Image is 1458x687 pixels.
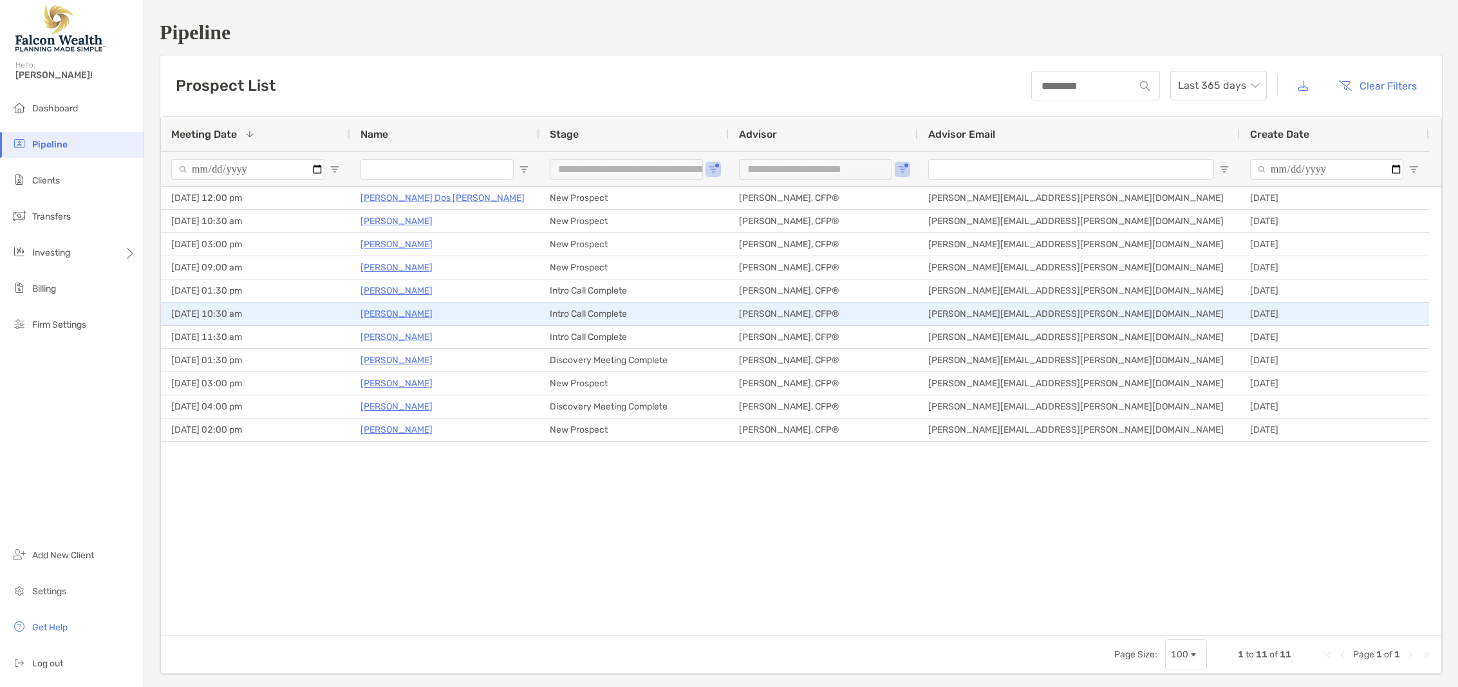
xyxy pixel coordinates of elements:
div: [DATE] 10:30 am [161,303,350,325]
span: Pipeline [32,139,68,150]
div: Discovery Meeting Complete [539,349,729,372]
span: 11 [1280,649,1291,660]
span: Transfers [32,211,71,222]
div: [DATE] 12:00 pm [161,187,350,209]
p: [PERSON_NAME] [360,259,433,276]
img: logout icon [12,655,27,670]
div: Discovery Meeting Complete [539,395,729,418]
div: New Prospect [539,419,729,441]
input: Meeting Date Filter Input [171,159,324,180]
div: [PERSON_NAME][EMAIL_ADDRESS][PERSON_NAME][DOMAIN_NAME] [918,349,1240,372]
span: [PERSON_NAME]! [15,70,136,80]
a: [PERSON_NAME] [360,306,433,322]
div: Previous Page [1338,650,1348,660]
div: [DATE] [1240,303,1429,325]
div: Last Page [1421,650,1431,660]
span: Billing [32,283,56,294]
a: [PERSON_NAME] [360,352,433,368]
div: Page Size: [1114,649,1157,660]
div: [DATE] 01:30 pm [161,279,350,302]
span: Page [1353,649,1374,660]
div: [DATE] 04:00 pm [161,395,350,418]
img: billing icon [12,280,27,296]
button: Clear Filters [1329,71,1426,100]
div: New Prospect [539,372,729,395]
span: Stage [550,128,579,140]
span: 1 [1376,649,1382,660]
button: Open Filter Menu [330,164,340,174]
div: [PERSON_NAME][EMAIL_ADDRESS][PERSON_NAME][DOMAIN_NAME] [918,233,1240,256]
a: [PERSON_NAME] [360,283,433,299]
a: [PERSON_NAME] [360,399,433,415]
div: [DATE] 03:00 pm [161,233,350,256]
div: New Prospect [539,256,729,279]
div: [PERSON_NAME], CFP® [729,326,918,348]
div: [PERSON_NAME], CFP® [729,279,918,302]
div: [PERSON_NAME][EMAIL_ADDRESS][PERSON_NAME][DOMAIN_NAME] [918,187,1240,209]
div: [DATE] 10:30 am [161,210,350,232]
div: [DATE] [1240,372,1429,395]
div: [DATE] 03:00 pm [161,372,350,395]
div: [PERSON_NAME], CFP® [729,395,918,418]
span: Get Help [32,622,68,633]
img: get-help icon [12,619,27,634]
img: add_new_client icon [12,547,27,562]
a: [PERSON_NAME] [360,375,433,391]
div: [PERSON_NAME][EMAIL_ADDRESS][PERSON_NAME][DOMAIN_NAME] [918,279,1240,302]
div: [PERSON_NAME][EMAIL_ADDRESS][PERSON_NAME][DOMAIN_NAME] [918,303,1240,325]
div: [PERSON_NAME], CFP® [729,303,918,325]
h3: Prospect List [176,77,276,95]
span: Advisor [739,128,777,140]
span: Meeting Date [171,128,237,140]
div: [PERSON_NAME][EMAIL_ADDRESS][PERSON_NAME][DOMAIN_NAME] [918,256,1240,279]
div: [DATE] [1240,419,1429,441]
a: [PERSON_NAME] Dos [PERSON_NAME] [360,190,525,206]
div: [PERSON_NAME][EMAIL_ADDRESS][PERSON_NAME][DOMAIN_NAME] [918,210,1240,232]
div: Intro Call Complete [539,326,729,348]
img: Falcon Wealth Planning Logo [15,5,106,52]
div: [DATE] [1240,279,1429,302]
div: [PERSON_NAME], CFP® [729,372,918,395]
div: [DATE] [1240,395,1429,418]
input: Create Date Filter Input [1250,159,1403,180]
span: Advisor Email [928,128,995,140]
div: [DATE] [1240,210,1429,232]
div: [PERSON_NAME], CFP® [729,256,918,279]
div: [DATE] [1240,187,1429,209]
div: [DATE] [1240,349,1429,372]
div: [DATE] [1240,326,1429,348]
div: [DATE] [1240,233,1429,256]
button: Open Filter Menu [1219,164,1229,174]
div: [PERSON_NAME], CFP® [729,210,918,232]
img: investing icon [12,244,27,259]
img: pipeline icon [12,136,27,151]
div: [PERSON_NAME], CFP® [729,233,918,256]
input: Advisor Email Filter Input [928,159,1214,180]
p: [PERSON_NAME] [360,236,433,252]
button: Open Filter Menu [897,164,908,174]
button: Open Filter Menu [1408,164,1419,174]
img: settings icon [12,583,27,598]
div: New Prospect [539,187,729,209]
img: clients icon [12,172,27,187]
div: [PERSON_NAME][EMAIL_ADDRESS][PERSON_NAME][DOMAIN_NAME] [918,326,1240,348]
span: of [1269,649,1278,660]
a: [PERSON_NAME] [360,422,433,438]
div: First Page [1322,650,1332,660]
span: Create Date [1250,128,1309,140]
input: Name Filter Input [360,159,514,180]
div: [PERSON_NAME], CFP® [729,419,918,441]
a: [PERSON_NAME] [360,329,433,345]
span: Log out [32,658,63,669]
img: transfers icon [12,208,27,223]
h1: Pipeline [160,21,1443,44]
a: [PERSON_NAME] [360,213,433,229]
span: of [1384,649,1392,660]
span: Firm Settings [32,319,86,330]
div: [PERSON_NAME], CFP® [729,349,918,372]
